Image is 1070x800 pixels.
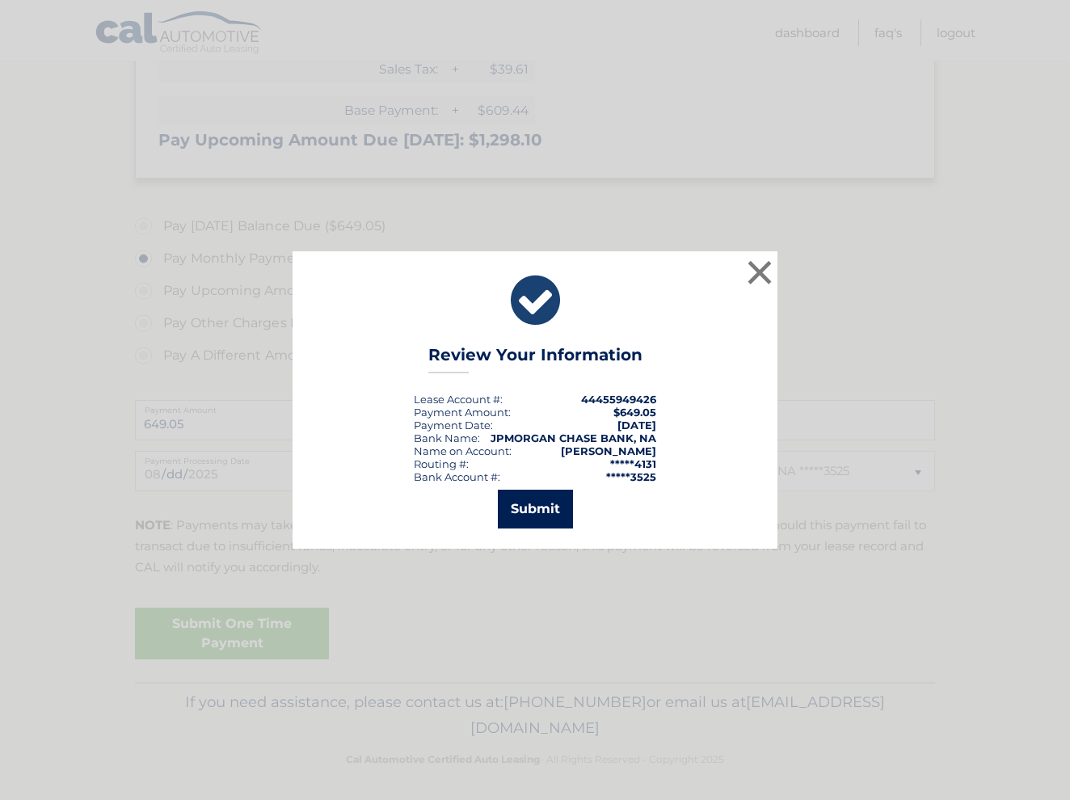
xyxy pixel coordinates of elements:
[561,444,656,457] strong: [PERSON_NAME]
[414,419,491,432] span: Payment Date
[414,444,512,457] div: Name on Account:
[581,393,656,406] strong: 44455949426
[414,432,480,444] div: Bank Name:
[617,419,656,432] span: [DATE]
[414,393,503,406] div: Lease Account #:
[414,419,493,432] div: :
[414,470,500,483] div: Bank Account #:
[744,256,776,288] button: ×
[428,345,642,373] h3: Review Your Information
[498,490,573,528] button: Submit
[414,457,469,470] div: Routing #:
[414,406,511,419] div: Payment Amount:
[491,432,656,444] strong: JPMORGAN CHASE BANK, NA
[613,406,656,419] span: $649.05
